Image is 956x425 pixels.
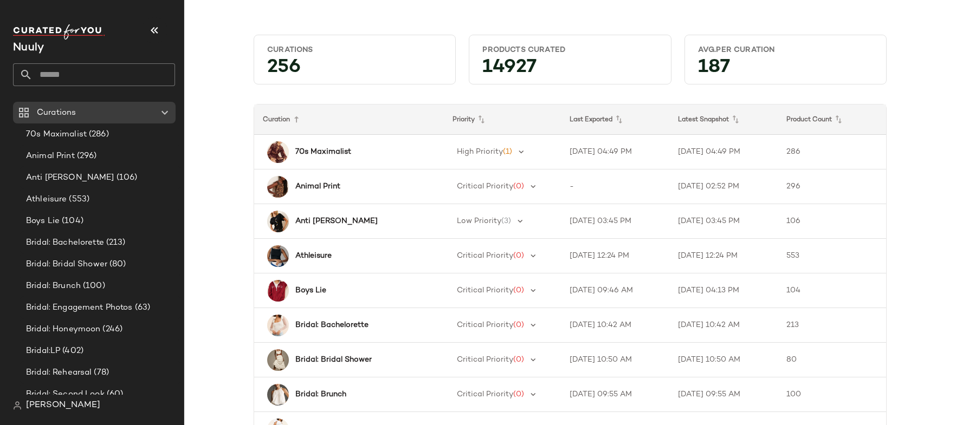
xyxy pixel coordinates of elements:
span: Low Priority [457,217,501,225]
th: Priority [444,104,561,135]
td: - [561,169,669,204]
span: Bridal: Rehearsal [26,367,92,379]
span: (0) [513,182,524,191]
th: Last Exported [561,104,669,135]
img: 4110972460085_010_b [267,384,289,406]
span: Bridal: Engagement Photos [26,302,133,314]
b: Bridal: Bridal Shower [295,354,372,365]
img: svg%3e [13,401,22,410]
span: (296) [75,150,97,162]
td: [DATE] 09:55 AM [669,377,778,412]
span: Bridal: Brunch [26,280,81,292]
b: Animal Print [295,181,340,192]
span: Critical Priority [457,321,513,329]
span: Bridal: Bridal Shower [26,258,107,271]
b: Athleisure [295,250,332,261]
td: [DATE] 04:49 PM [669,135,778,169]
span: Animal Print [26,150,75,162]
span: Critical Priority [457,286,513,295]
span: Bridal:LP [26,345,60,357]
span: (213) [104,237,126,249]
b: Bridal: Bachelorette [295,319,369,331]
img: cfy_white_logo.C9jOOHJF.svg [13,24,105,40]
span: Bridal: Second Look [26,388,105,401]
img: 99308520_061_b [267,141,289,163]
div: 187 [689,60,882,80]
span: Boys Lie [26,215,60,227]
span: (100) [81,280,105,292]
span: (106) [114,172,138,184]
td: 106 [778,204,886,239]
span: Bridal: Honeymoon [26,323,100,336]
b: Anti [PERSON_NAME] [295,215,378,227]
td: [DATE] 04:13 PM [669,273,778,308]
img: 4130916210332_010_b [267,349,289,371]
span: 70s Maximalist [26,128,87,141]
td: 213 [778,308,886,343]
td: [DATE] 03:45 PM [561,204,669,239]
span: Curations [37,107,76,119]
td: 80 [778,343,886,377]
span: (553) [67,193,89,206]
td: 553 [778,239,886,273]
span: (63) [133,302,151,314]
span: (78) [92,367,109,379]
td: [DATE] 12:24 PM [669,239,778,273]
td: [DATE] 10:50 AM [669,343,778,377]
img: 104261946_000_b [267,176,289,198]
span: Critical Priority [457,252,513,260]
span: (0) [513,286,524,295]
td: 100 [778,377,886,412]
span: (246) [100,323,122,336]
img: 4140838880159_001_b [267,245,289,267]
span: High Priority [457,148,503,156]
span: (60) [105,388,124,401]
span: (1) [503,148,512,156]
th: Latest Snapshot [669,104,778,135]
td: 286 [778,135,886,169]
b: Boys Lie [295,285,326,296]
td: [DATE] 10:50 AM [561,343,669,377]
span: [PERSON_NAME] [26,399,100,412]
th: Product Count [778,104,886,135]
span: Anti [PERSON_NAME] [26,172,114,184]
div: Products Curated [482,45,657,55]
img: 97065981_060_b [267,280,289,302]
span: (3) [501,217,511,225]
div: Curations [267,45,442,55]
td: [DATE] 09:46 AM [561,273,669,308]
b: 70s Maximalist [295,146,351,158]
span: Critical Priority [457,182,513,191]
img: 79338430_012_b [267,315,289,336]
span: Current Company Name [13,42,44,54]
img: 103216818_001_b [267,211,289,232]
td: [DATE] 03:45 PM [669,204,778,239]
span: (402) [60,345,83,357]
td: [DATE] 10:42 AM [561,308,669,343]
td: 296 [778,169,886,204]
span: (80) [107,258,126,271]
span: (104) [60,215,83,227]
div: 14927 [474,60,666,80]
td: [DATE] 12:24 PM [561,239,669,273]
td: [DATE] 04:49 PM [561,135,669,169]
span: (0) [513,356,524,364]
td: [DATE] 02:52 PM [669,169,778,204]
span: Bridal: Bachelorette [26,237,104,249]
span: Athleisure [26,193,67,206]
span: (0) [513,252,524,260]
div: Avg.per Curation [698,45,873,55]
span: (0) [513,321,524,329]
span: Critical Priority [457,390,513,398]
th: Curation [254,104,444,135]
span: (0) [513,390,524,398]
div: 256 [259,60,451,80]
td: [DATE] 09:55 AM [561,377,669,412]
td: [DATE] 10:42 AM [669,308,778,343]
td: 104 [778,273,886,308]
b: Bridal: Brunch [295,389,346,400]
span: Critical Priority [457,356,513,364]
span: (286) [87,128,109,141]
